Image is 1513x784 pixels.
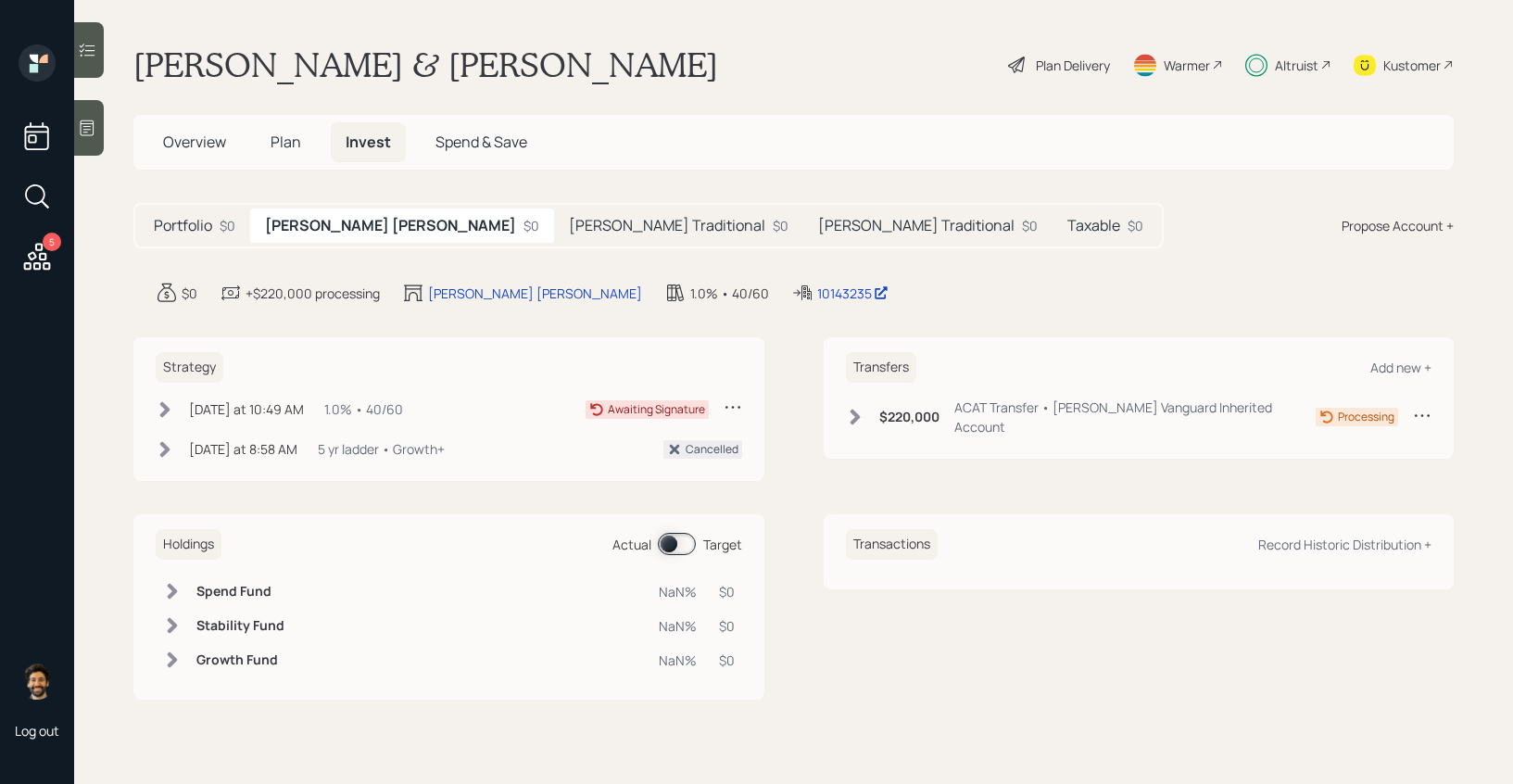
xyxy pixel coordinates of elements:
div: Propose Account + [1342,216,1454,235]
div: NaN% [659,582,697,601]
div: $0 [220,216,235,235]
div: 5 yr ladder • Growth+ [318,439,445,459]
div: Target [703,535,742,554]
div: [DATE] at 10:49 AM [189,399,304,419]
div: $0 [182,284,197,303]
h6: Spend Fund [196,584,284,600]
h5: [PERSON_NAME] Traditional [818,217,1015,234]
h6: $220,000 [879,410,939,425]
div: [PERSON_NAME] [PERSON_NAME] [428,284,642,303]
h6: Transactions [846,529,938,560]
h5: [PERSON_NAME] Traditional [569,217,765,234]
div: $0 [1022,216,1038,235]
h6: Transfers [846,352,916,383]
div: $0 [773,216,788,235]
h6: Stability Fund [196,618,284,634]
div: NaN% [659,651,697,670]
div: Processing [1338,409,1394,425]
div: Log out [15,722,59,740]
div: Add new + [1370,359,1431,376]
h6: Strategy [156,352,223,383]
h5: Taxable [1067,217,1120,234]
div: Plan Delivery [1036,56,1110,75]
h6: Holdings [156,529,221,560]
div: Warmer [1164,56,1210,75]
div: 10143235 [817,284,889,303]
div: Cancelled [686,441,738,458]
h1: [PERSON_NAME] & [PERSON_NAME] [133,44,718,85]
div: Actual [612,535,651,554]
span: Plan [271,132,301,152]
span: Invest [346,132,391,152]
div: Awaiting Signature [608,401,705,418]
h6: Growth Fund [196,652,284,668]
h5: [PERSON_NAME] [PERSON_NAME] [265,217,516,234]
div: Record Historic Distribution + [1258,536,1431,553]
div: 5 [43,233,61,251]
div: NaN% [659,616,697,636]
div: +$220,000 processing [246,284,380,303]
div: $0 [1128,216,1143,235]
div: [DATE] at 8:58 AM [189,439,297,459]
img: eric-schwartz-headshot.png [19,663,56,700]
div: $0 [719,616,735,636]
div: $0 [719,582,735,601]
div: $0 [523,216,539,235]
div: Kustomer [1383,56,1441,75]
div: $0 [719,651,735,670]
span: Overview [163,132,226,152]
h5: Portfolio [154,217,212,234]
div: 1.0% • 40/60 [324,399,403,419]
div: Altruist [1275,56,1318,75]
div: ACAT Transfer • [PERSON_NAME] Vanguard Inherited Account [954,398,1317,436]
span: Spend & Save [435,132,527,152]
div: 1.0% • 40/60 [690,284,769,303]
